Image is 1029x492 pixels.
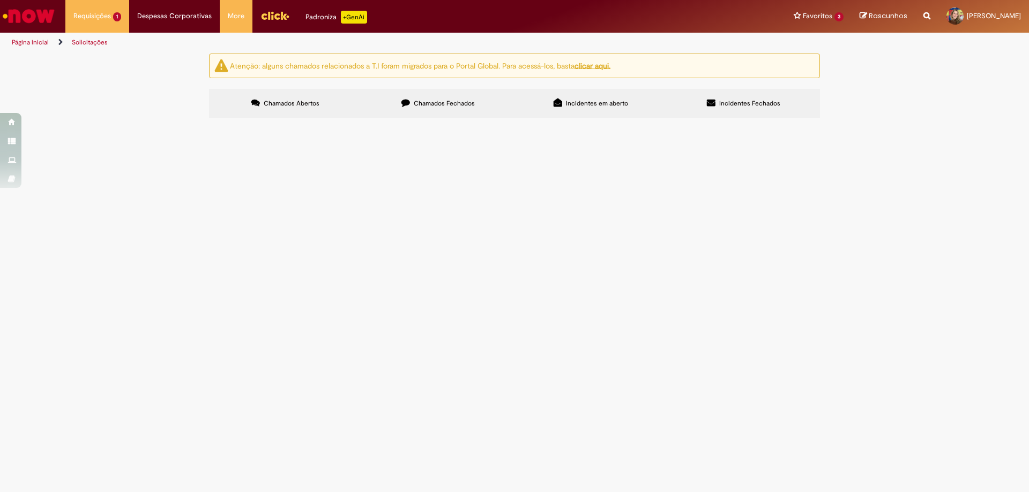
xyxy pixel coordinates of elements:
a: Página inicial [12,38,49,47]
ng-bind-html: Atenção: alguns chamados relacionados a T.I foram migrados para o Portal Global. Para acessá-los,... [230,60,610,70]
a: Rascunhos [860,11,907,21]
span: Requisições [73,11,111,21]
a: clicar aqui. [575,60,610,70]
div: Padroniza [305,11,367,24]
span: 1 [113,12,121,21]
span: Incidentes em aberto [566,99,628,108]
span: Chamados Fechados [414,99,475,108]
span: Incidentes Fechados [719,99,780,108]
ul: Trilhas de página [8,33,678,52]
img: ServiceNow [1,5,56,27]
p: +GenAi [341,11,367,24]
span: Favoritos [803,11,832,21]
span: Despesas Corporativas [137,11,212,21]
img: click_logo_yellow_360x200.png [260,7,289,24]
span: 3 [834,12,844,21]
span: Chamados Abertos [264,99,319,108]
span: More [228,11,244,21]
span: [PERSON_NAME] [967,11,1021,20]
a: Solicitações [72,38,108,47]
span: Rascunhos [869,11,907,21]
